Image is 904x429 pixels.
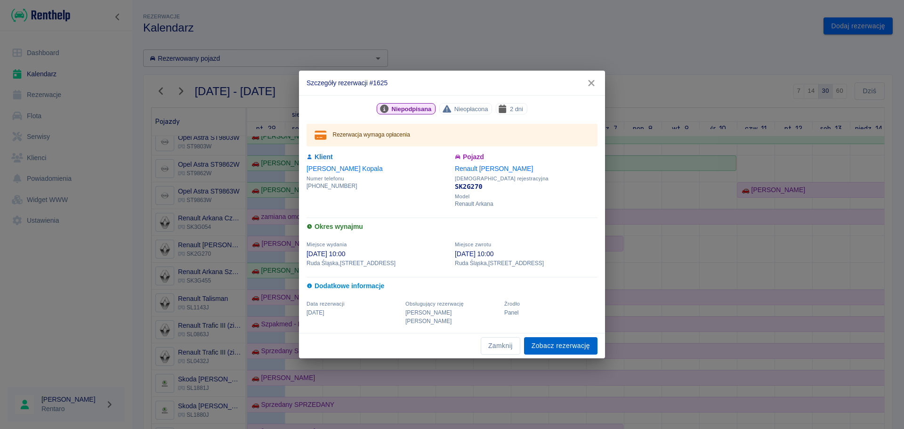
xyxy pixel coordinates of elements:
span: Numer telefonu [307,176,449,182]
span: 2 dni [506,104,527,114]
a: Renault [PERSON_NAME] [455,165,533,172]
span: Nieopłacona [451,104,492,114]
div: Rezerwacja wymaga opłacenia [333,127,410,144]
span: Model [455,194,597,200]
p: [PERSON_NAME] [PERSON_NAME] [405,308,499,325]
h6: Klient [307,152,449,162]
p: [DATE] 10:00 [307,249,449,259]
button: Zamknij [481,337,520,355]
h6: Okres wynajmu [307,222,597,232]
p: Panel [504,308,597,317]
p: Ruda Śląska , [STREET_ADDRESS] [455,259,597,267]
span: Data rezerwacji [307,301,345,307]
p: [PHONE_NUMBER] [307,182,449,190]
span: Żrodło [504,301,520,307]
h6: Pojazd [455,152,597,162]
a: Zobacz rezerwację [524,337,597,355]
p: Ruda Śląska , [STREET_ADDRESS] [307,259,449,267]
span: [DEMOGRAPHIC_DATA] rejestracyjna [455,176,597,182]
h2: Szczegóły rezerwacji #1625 [299,71,605,95]
p: [DATE] 10:00 [455,249,597,259]
p: SK2G270 [455,182,597,192]
p: [DATE] [307,308,400,317]
span: Niepodpisana [388,104,436,114]
span: Miejsce zwrotu [455,242,491,247]
p: Renault Arkana [455,200,597,208]
h6: Dodatkowe informacje [307,281,597,291]
a: [PERSON_NAME] Kopala [307,165,383,172]
span: Miejsce wydania [307,242,347,247]
span: Obsługujący rezerwację [405,301,464,307]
